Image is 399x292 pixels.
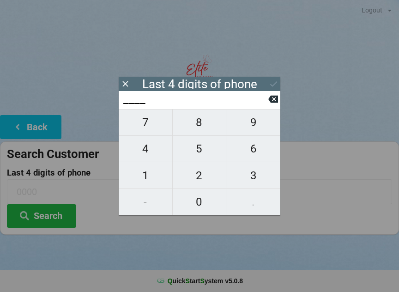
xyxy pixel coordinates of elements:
button: 3 [226,162,280,189]
button: 8 [173,109,227,136]
button: 0 [173,189,227,215]
button: 1 [119,162,173,189]
span: 8 [173,113,226,132]
span: 6 [226,139,280,158]
button: 9 [226,109,280,136]
span: 0 [173,192,226,212]
span: 1 [119,166,172,185]
button: 2 [173,162,227,189]
button: 4 [119,136,173,162]
span: 9 [226,113,280,132]
span: 3 [226,166,280,185]
span: 5 [173,139,226,158]
button: 5 [173,136,227,162]
div: Last 4 digits of phone [142,79,257,89]
button: 6 [226,136,280,162]
span: 4 [119,139,172,158]
span: 2 [173,166,226,185]
button: 7 [119,109,173,136]
span: 7 [119,113,172,132]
